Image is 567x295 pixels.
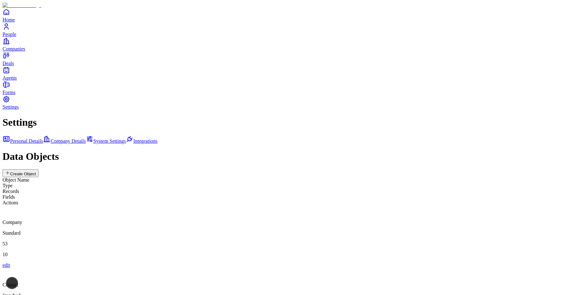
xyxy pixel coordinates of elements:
[3,252,564,257] p: 10
[3,66,564,81] a: Agents
[3,52,564,66] a: Deals
[3,189,564,194] div: Records
[3,230,564,236] p: Standard
[3,95,564,110] a: Settings
[50,138,86,144] span: Company Details
[43,138,86,144] a: Company Details
[3,169,38,177] button: Create Object
[3,282,564,288] p: Contact
[93,138,126,144] span: System Settings
[3,8,564,22] a: Home
[126,138,157,144] a: Integrations
[3,262,10,268] a: edit
[3,194,564,200] div: Fields
[3,241,564,247] p: 53
[3,183,564,189] div: Type
[3,23,564,37] a: People
[3,138,43,144] a: Personal Details
[86,138,126,144] a: System Settings
[3,32,16,37] span: People
[10,138,43,144] span: Personal Details
[133,138,157,144] span: Integrations
[3,61,14,66] span: Deals
[3,200,564,206] div: Actions
[3,104,19,110] span: Settings
[3,37,564,51] a: Companies
[3,220,564,225] p: Company
[3,177,564,183] div: Object Name
[3,151,564,162] h1: Data Objects
[3,81,564,95] a: Forms
[3,90,15,95] span: Forms
[3,117,564,128] h1: Settings
[3,17,15,22] span: Home
[3,46,25,51] span: Companies
[3,75,17,81] span: Agents
[3,3,41,8] img: Item Brain Logo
